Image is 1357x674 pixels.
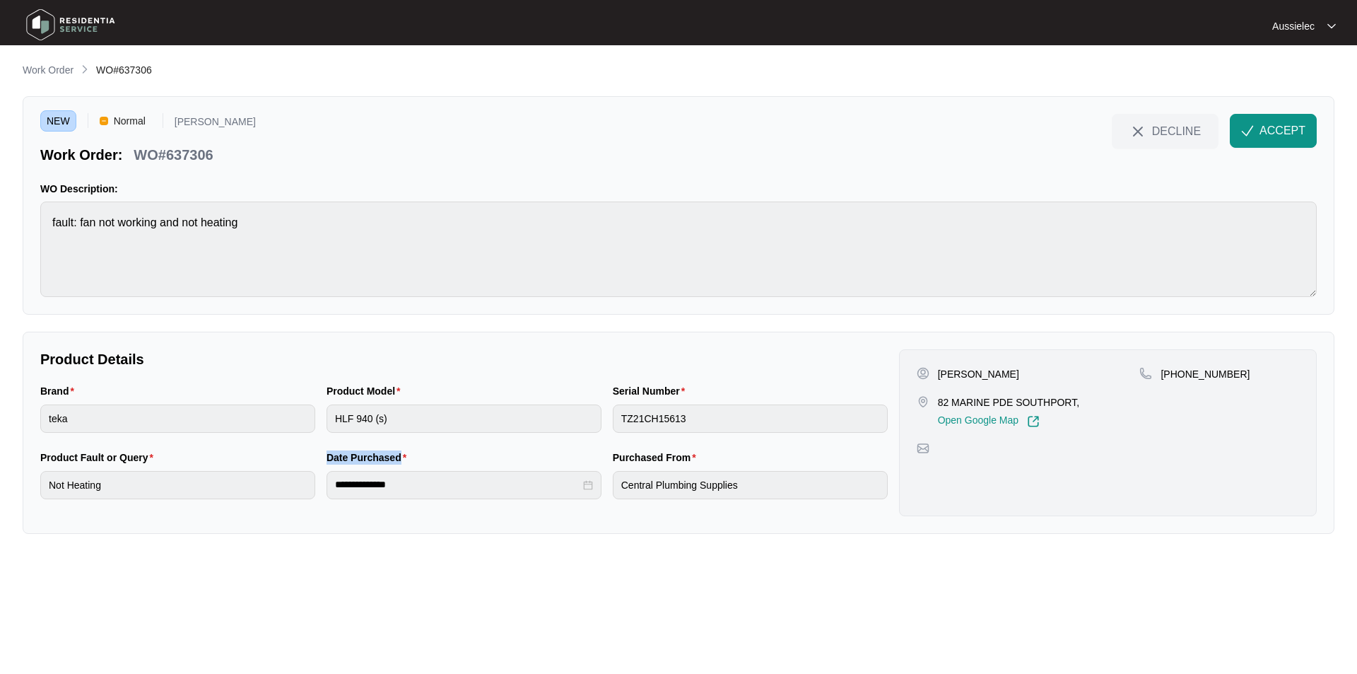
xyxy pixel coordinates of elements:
img: map-pin [917,442,929,455]
input: Date Purchased [335,477,580,492]
p: Work Order: [40,145,122,165]
img: user-pin [917,367,929,380]
img: dropdown arrow [1327,23,1336,30]
button: close-IconDECLINE [1112,114,1218,148]
img: check-Icon [1241,124,1254,137]
a: Open Google Map [938,415,1040,428]
img: map-pin [1139,367,1152,380]
p: Work Order [23,63,74,77]
img: map-pin [917,395,929,408]
textarea: fault: fan not working and not heating [40,202,1317,297]
p: WO#637306 [134,145,213,165]
span: WO#637306 [96,64,152,76]
input: Product Fault or Query [40,471,315,499]
input: Product Model [327,405,601,433]
p: [PHONE_NUMBER] [1161,367,1250,381]
label: Purchased From [613,451,702,465]
label: Product Model [327,384,406,398]
input: Brand [40,405,315,433]
a: Work Order [20,63,76,79]
span: ACCEPT [1259,122,1305,139]
p: 82 MARINE PDE SOUTHPORT, [938,395,1079,409]
img: close-Icon [1129,123,1146,140]
label: Serial Number [613,384,691,398]
img: residentia service logo [21,4,120,46]
p: Aussielec [1272,19,1315,33]
p: [PERSON_NAME] [175,117,256,132]
input: Serial Number [613,405,888,433]
label: Brand [40,384,80,398]
p: Product Details [40,349,888,369]
label: Date Purchased [327,451,412,465]
span: NEW [40,110,76,132]
input: Purchased From [613,471,888,499]
img: Link-External [1027,415,1040,428]
p: [PERSON_NAME] [938,367,1019,381]
img: Vercel Logo [100,117,108,125]
button: check-IconACCEPT [1230,114,1317,148]
span: DECLINE [1152,123,1201,139]
p: WO Description: [40,182,1317,196]
img: chevron-right [79,64,90,75]
span: Normal [108,110,151,132]
label: Product Fault or Query [40,451,159,465]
